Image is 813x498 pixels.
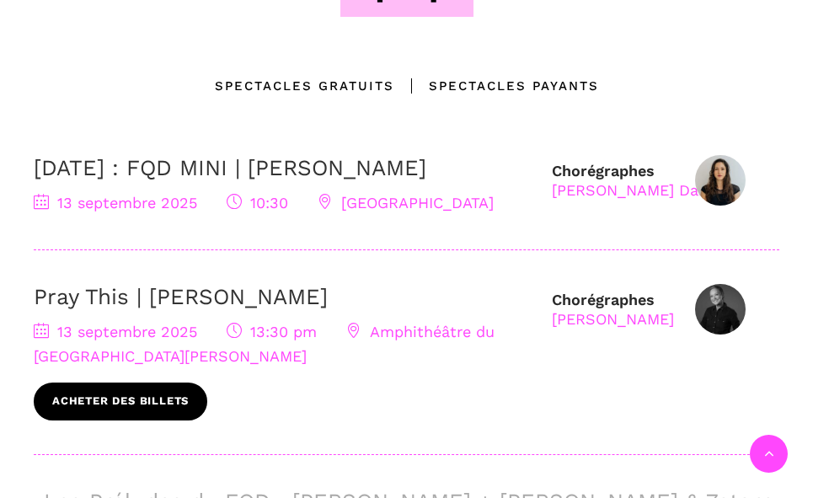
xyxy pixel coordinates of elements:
div: Chorégraphes [552,290,674,329]
a: [DATE] : FQD MINI | [PERSON_NAME] [34,155,426,180]
span: 10:30 [227,194,288,212]
span: [GEOGRAPHIC_DATA] [318,194,494,212]
img: Denise Clarke [695,284,746,335]
div: [PERSON_NAME] [552,309,674,329]
div: [PERSON_NAME] Danse [552,180,724,200]
span: 13 septembre 2025 [34,194,197,212]
a: Pray This | [PERSON_NAME] [34,284,328,309]
div: Chorégraphes [552,161,724,201]
img: IMG01031-Edit [695,155,746,206]
div: Spectacles Payants [394,76,599,96]
span: 13 septembre 2025 [34,323,197,340]
span: 13:30 pm [227,323,317,340]
a: Acheter des billets [34,383,207,420]
div: Spectacles gratuits [215,76,394,96]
